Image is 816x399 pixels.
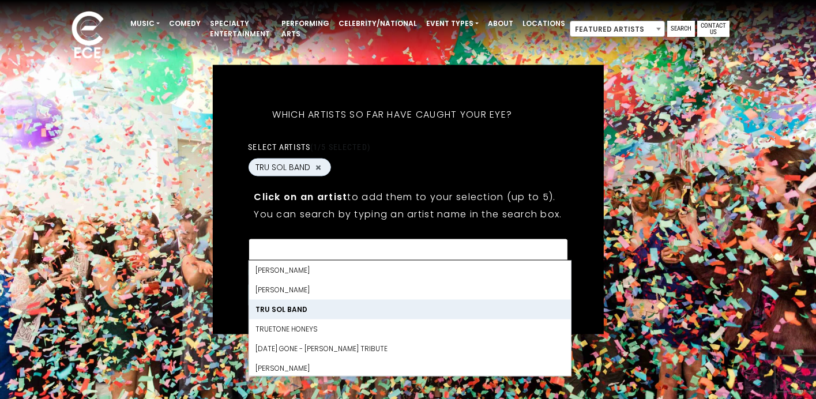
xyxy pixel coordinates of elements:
[255,246,560,257] textarea: Search
[248,94,536,135] h5: Which artists so far have caught your eye?
[254,190,562,204] p: to add them to your selection (up to 5).
[249,261,570,280] li: [PERSON_NAME]
[697,21,729,37] a: Contact Us
[570,21,664,37] span: Featured Artists
[164,14,205,33] a: Comedy
[249,319,570,339] li: TRUETONE HONEYS
[483,14,518,33] a: About
[249,339,570,359] li: [DATE] Gone - [PERSON_NAME] Tribute
[314,162,323,172] button: Remove TRU SOL BAND
[249,300,570,319] li: TRU SOL BAND
[59,8,116,64] img: ece_new_logo_whitev2-1.png
[255,161,310,174] span: TRU SOL BAND
[518,14,570,33] a: Locations
[249,359,570,378] li: [PERSON_NAME]
[277,14,334,44] a: Performing Arts
[310,142,370,152] span: (1/5 selected)
[334,14,422,33] a: Celebrity/National
[422,14,483,33] a: Event Types
[254,207,562,221] p: You can search by typing an artist name in the search box.
[205,14,277,44] a: Specialty Entertainment
[667,21,695,37] a: Search
[126,14,164,33] a: Music
[254,190,347,204] strong: Click on an artist
[249,280,570,300] li: [PERSON_NAME]
[570,21,665,37] span: Featured Artists
[248,142,370,152] label: Select artists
